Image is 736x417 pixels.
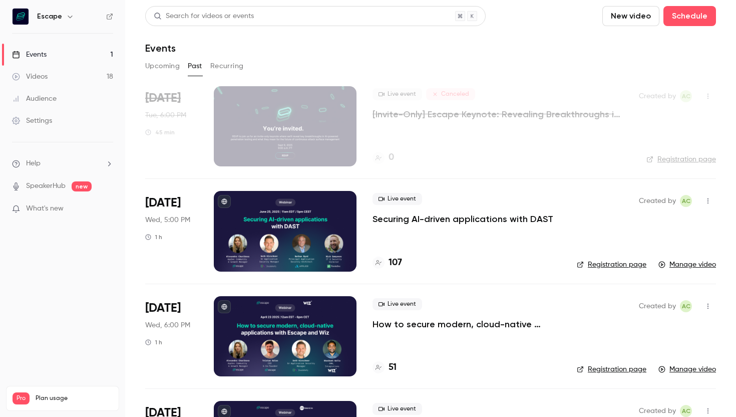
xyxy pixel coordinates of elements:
[145,86,198,166] div: Sep 9 Tue, 6:00 PM (Europe/Amsterdam)
[373,256,402,270] a: 107
[577,364,646,374] a: Registration page
[373,298,422,310] span: Live event
[26,203,64,214] span: What's new
[373,88,422,100] span: Live event
[389,151,394,164] h4: 0
[12,94,57,104] div: Audience
[389,256,402,270] h4: 107
[682,90,690,102] span: AC
[639,405,676,417] span: Created by
[639,90,676,102] span: Created by
[389,361,397,374] h4: 51
[373,213,553,225] a: Securing AI-driven applications with DAST
[12,50,47,60] div: Events
[145,191,198,271] div: Jun 25 Wed, 11:00 AM (America/New York)
[26,181,66,191] a: SpeakerHub
[210,58,244,74] button: Recurring
[188,58,202,74] button: Past
[145,338,162,346] div: 1 h
[145,320,190,330] span: Wed, 6:00 PM
[13,9,29,25] img: Escape
[145,58,180,74] button: Upcoming
[682,300,690,312] span: AC
[26,158,41,169] span: Help
[145,90,181,106] span: [DATE]
[37,12,62,22] h6: Escape
[426,88,475,100] span: Canceled
[145,215,190,225] span: Wed, 5:00 PM
[373,318,561,330] a: How to secure modern, cloud-native applications with Escape and Wiz
[680,300,692,312] span: Alexandra Charikova
[680,405,692,417] span: Alexandra Charikova
[72,181,92,191] span: new
[658,364,716,374] a: Manage video
[680,90,692,102] span: Alexandra Charikova
[639,300,676,312] span: Created by
[145,128,175,136] div: 45 min
[639,195,676,207] span: Created by
[680,195,692,207] span: Alexandra Charikova
[145,300,181,316] span: [DATE]
[12,72,48,82] div: Videos
[646,154,716,164] a: Registration page
[373,193,422,205] span: Live event
[577,260,646,270] a: Registration page
[373,151,394,164] a: 0
[682,405,690,417] span: AC
[101,204,113,214] iframe: Noticeable Trigger
[373,108,623,120] a: [Invite-Only] Escape Keynote: Revealing Breakthroughs in AI-Powered Penetration Testing and the F...
[373,403,422,415] span: Live event
[145,296,198,376] div: Apr 23 Wed, 6:00 PM (Europe/Paris)
[145,195,181,211] span: [DATE]
[602,6,659,26] button: New video
[12,158,113,169] li: help-dropdown-opener
[13,392,30,404] span: Pro
[145,42,176,54] h1: Events
[154,11,254,22] div: Search for videos or events
[663,6,716,26] button: Schedule
[373,361,397,374] a: 51
[145,233,162,241] div: 1 h
[12,116,52,126] div: Settings
[36,394,113,402] span: Plan usage
[658,260,716,270] a: Manage video
[682,195,690,207] span: AC
[145,110,186,120] span: Tue, 6:00 PM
